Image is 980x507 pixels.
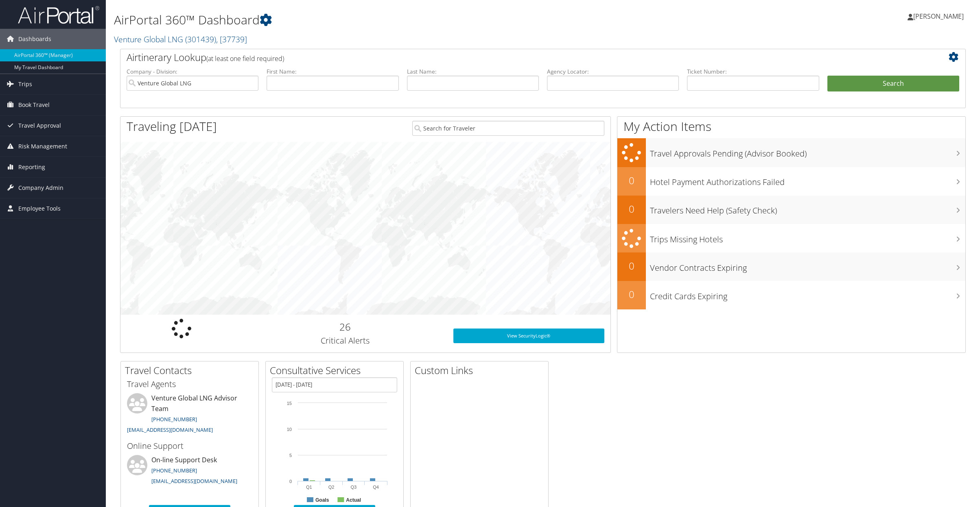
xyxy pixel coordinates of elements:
[18,115,61,136] span: Travel Approval
[650,287,965,302] h3: Credit Cards Expiring
[127,426,213,433] a: [EMAIL_ADDRESS][DOMAIN_NAME]
[650,172,965,188] h3: Hotel Payment Authorizations Failed
[415,363,548,377] h2: Custom Links
[249,335,441,346] h3: Critical Alerts
[913,12,964,21] span: [PERSON_NAME]
[18,74,32,94] span: Trips
[453,329,604,343] a: View SecurityLogic®
[617,281,965,309] a: 0Credit Cards Expiring
[547,67,679,76] label: Agency Locator:
[315,497,329,503] text: Goals
[206,54,284,63] span: (at least one field required)
[617,118,965,135] h1: My Action Items
[407,67,539,76] label: Last Name:
[18,136,67,157] span: Risk Management
[127,440,252,452] h3: Online Support
[617,259,646,273] h2: 0
[127,67,258,76] label: Company - Division:
[249,320,441,334] h2: 26
[617,138,965,167] a: Travel Approvals Pending (Advisor Booked)
[287,427,292,432] tspan: 10
[650,144,965,159] h3: Travel Approvals Pending (Advisor Booked)
[125,363,258,377] h2: Travel Contacts
[306,485,312,490] text: Q1
[687,67,819,76] label: Ticket Number:
[270,363,403,377] h2: Consultative Services
[908,4,972,28] a: [PERSON_NAME]
[127,379,252,390] h3: Travel Agents
[617,196,965,224] a: 0Travelers Need Help (Safety Check)
[216,34,247,45] span: , [ 37739 ]
[127,118,217,135] h1: Traveling [DATE]
[617,174,646,187] h2: 0
[18,178,63,198] span: Company Admin
[289,479,292,484] tspan: 0
[18,29,51,49] span: Dashboards
[617,224,965,253] a: Trips Missing Hotels
[650,258,965,274] h3: Vendor Contracts Expiring
[123,455,256,488] li: On-line Support Desk
[18,5,99,24] img: airportal-logo.png
[650,201,965,216] h3: Travelers Need Help (Safety Check)
[185,34,216,45] span: ( 301439 )
[412,121,604,136] input: Search for Traveler
[827,76,959,92] button: Search
[151,416,197,423] a: [PHONE_NUMBER]
[351,485,357,490] text: Q3
[617,287,646,301] h2: 0
[346,497,361,503] text: Actual
[114,11,686,28] h1: AirPortal 360™ Dashboard
[267,67,398,76] label: First Name:
[18,157,45,177] span: Reporting
[289,453,292,458] tspan: 5
[151,477,237,485] a: [EMAIL_ADDRESS][DOMAIN_NAME]
[151,467,197,474] a: [PHONE_NUMBER]
[617,202,646,216] h2: 0
[123,393,256,437] li: Venture Global LNG Advisor Team
[114,34,247,45] a: Venture Global LNG
[650,230,965,245] h3: Trips Missing Hotels
[373,485,379,490] text: Q4
[18,95,50,115] span: Book Travel
[127,50,889,64] h2: Airtinerary Lookup
[287,401,292,406] tspan: 15
[617,252,965,281] a: 0Vendor Contracts Expiring
[617,167,965,196] a: 0Hotel Payment Authorizations Failed
[328,485,335,490] text: Q2
[18,198,61,219] span: Employee Tools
